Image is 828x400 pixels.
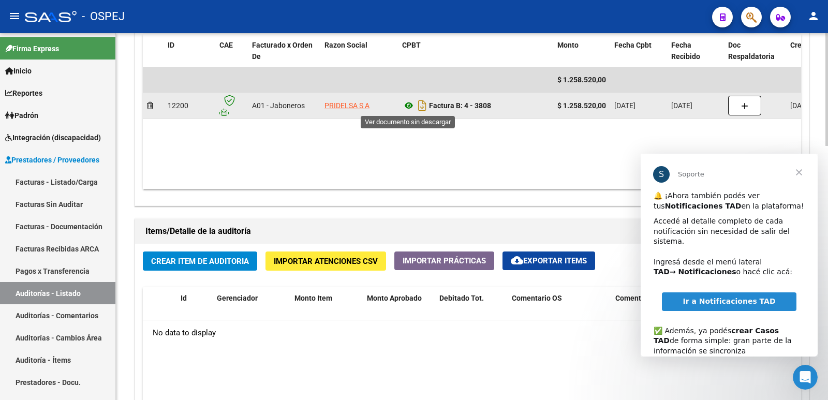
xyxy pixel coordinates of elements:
[508,287,611,333] datatable-header-cell: Comentario OS
[793,365,818,390] iframe: Intercom live chat
[143,251,257,271] button: Crear Item de Auditoria
[611,287,715,333] datatable-header-cell: Comentario
[5,154,99,166] span: Prestadores / Proveedores
[181,294,187,302] span: Id
[5,43,59,54] span: Firma Express
[416,97,429,114] i: Descargar documento
[363,287,435,333] datatable-header-cell: Monto Aprobado
[252,41,313,61] span: Facturado x Orden De
[145,223,799,240] h1: Items/Detalle de la auditoría
[641,154,818,357] iframe: Intercom live chat mensaje
[5,87,42,99] span: Reportes
[394,251,494,270] button: Importar Prácticas
[217,294,258,302] span: Gerenciador
[439,294,484,302] span: Debitado Tot.
[5,132,101,143] span: Integración (discapacidad)
[724,34,786,68] datatable-header-cell: Doc Respaldatoria
[790,41,814,49] span: Creado
[274,257,378,266] span: Importar Atenciones CSV
[614,41,652,49] span: Fecha Cpbt
[790,101,811,110] span: [DATE]
[168,101,188,110] span: 12200
[176,287,213,333] datatable-header-cell: Id
[320,34,398,68] datatable-header-cell: Razon Social
[324,41,367,49] span: Razon Social
[265,251,386,271] button: Importar Atenciones CSV
[615,294,654,302] span: Comentario
[402,41,421,49] span: CPBT
[610,34,667,68] datatable-header-cell: Fecha Cpbt
[143,320,801,346] div: No data to display
[435,287,508,333] datatable-header-cell: Debitado Tot.
[164,34,215,68] datatable-header-cell: ID
[324,101,369,110] span: PRIDELSA S A
[290,287,363,333] datatable-header-cell: Monto Item
[5,65,32,77] span: Inicio
[557,101,606,110] strong: $ 1.258.520,00
[728,41,775,61] span: Doc Respaldatoria
[213,287,290,333] datatable-header-cell: Gerenciador
[398,34,553,68] datatable-header-cell: CPBT
[614,101,635,110] span: [DATE]
[807,10,820,22] mat-icon: person
[294,294,332,302] span: Monto Item
[248,34,320,68] datatable-header-cell: Facturado x Orden De
[511,256,587,265] span: Exportar Items
[403,256,486,265] span: Importar Prácticas
[557,41,579,49] span: Monto
[557,76,606,84] span: $ 1.258.520,00
[5,110,38,121] span: Padrón
[151,257,249,266] span: Crear Item de Auditoria
[82,5,125,28] span: - OSPEJ
[429,101,491,110] strong: Factura B: 4 - 3808
[502,251,595,270] button: Exportar Items
[252,101,305,110] span: A01 - Jaboneros
[553,34,610,68] datatable-header-cell: Monto
[168,41,174,49] span: ID
[512,294,562,302] span: Comentario OS
[671,101,692,110] span: [DATE]
[8,10,21,22] mat-icon: menu
[367,294,422,302] span: Monto Aprobado
[219,41,233,49] span: CAE
[215,34,248,68] datatable-header-cell: CAE
[671,41,700,61] span: Fecha Recibido
[667,34,724,68] datatable-header-cell: Fecha Recibido
[13,162,164,233] div: ✅ Además, ya podés de forma simple: gran parte de la información se sincroniza automáticamente y ...
[511,254,523,266] mat-icon: cloud_download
